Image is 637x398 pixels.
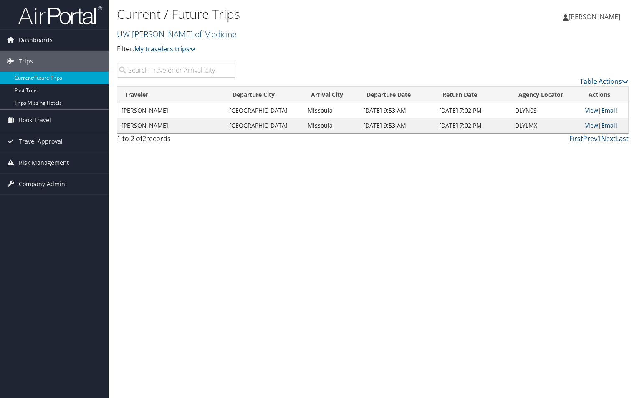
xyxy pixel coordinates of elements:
[602,106,617,114] a: Email
[569,134,583,143] a: First
[585,106,598,114] a: View
[19,51,33,72] span: Trips
[583,134,597,143] a: Prev
[511,87,581,103] th: Agency Locator: activate to sort column ascending
[580,77,629,86] a: Table Actions
[117,118,225,133] td: [PERSON_NAME]
[19,152,69,173] span: Risk Management
[303,118,359,133] td: Missoula
[563,4,629,29] a: [PERSON_NAME]
[117,134,235,148] div: 1 to 2 of records
[602,121,617,129] a: Email
[359,87,435,103] th: Departure Date: activate to sort column descending
[117,44,458,55] p: Filter:
[225,118,303,133] td: [GEOGRAPHIC_DATA]
[511,103,581,118] td: DLYN0S
[435,103,511,118] td: [DATE] 7:02 PM
[19,174,65,194] span: Company Admin
[511,118,581,133] td: DLYLMX
[597,134,601,143] a: 1
[435,87,511,103] th: Return Date: activate to sort column ascending
[359,118,435,133] td: [DATE] 9:53 AM
[581,103,628,118] td: |
[569,12,620,21] span: [PERSON_NAME]
[117,87,225,103] th: Traveler: activate to sort column ascending
[19,30,53,50] span: Dashboards
[303,87,359,103] th: Arrival City: activate to sort column ascending
[225,103,303,118] td: [GEOGRAPHIC_DATA]
[435,118,511,133] td: [DATE] 7:02 PM
[19,110,51,131] span: Book Travel
[581,118,628,133] td: |
[225,87,303,103] th: Departure City: activate to sort column ascending
[142,134,146,143] span: 2
[19,131,63,152] span: Travel Approval
[616,134,629,143] a: Last
[601,134,616,143] a: Next
[134,44,196,53] a: My travelers trips
[303,103,359,118] td: Missoula
[581,87,628,103] th: Actions
[117,5,458,23] h1: Current / Future Trips
[359,103,435,118] td: [DATE] 9:53 AM
[585,121,598,129] a: View
[117,63,235,78] input: Search Traveler or Arrival City
[18,5,102,25] img: airportal-logo.png
[117,103,225,118] td: [PERSON_NAME]
[117,28,239,40] a: UW [PERSON_NAME] of Medicine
